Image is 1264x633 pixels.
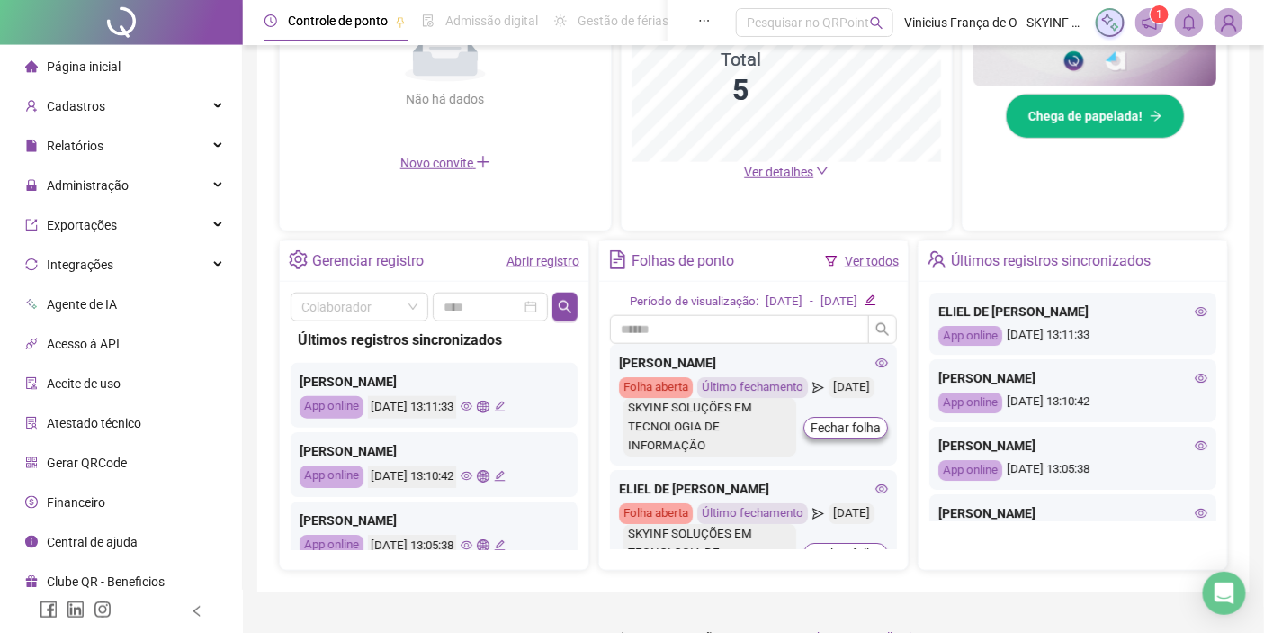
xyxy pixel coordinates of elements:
[1100,13,1120,32] img: sparkle-icon.fc2bf0ac1784a2077858766a79e2daf3.svg
[477,401,489,412] span: global
[461,401,472,412] span: eye
[1195,372,1207,384] span: eye
[477,539,489,551] span: global
[845,254,899,268] a: Ver todos
[47,99,105,113] span: Cadastros
[619,353,888,373] div: [PERSON_NAME]
[25,338,38,350] span: api
[94,601,112,619] span: instagram
[461,470,472,482] span: eye
[506,254,579,268] a: Abrir registro
[477,470,489,482] span: global
[368,466,456,488] div: [DATE] 13:10:42
[928,250,946,269] span: team
[766,293,802,312] div: [DATE]
[803,417,888,439] button: Fechar folha
[368,396,456,419] div: [DATE] 13:11:33
[904,13,1084,32] span: Vinicius França de O - SKYINF SOLUÇÕES EM TEC. DA INFORMAÇÃO
[744,165,813,179] span: Ver detalhes
[829,377,874,398] div: [DATE]
[825,255,838,267] span: filter
[938,326,1207,347] div: [DATE] 13:11:33
[578,14,668,28] span: Gestão de férias
[47,495,105,510] span: Financeiro
[191,605,203,618] span: left
[25,219,38,231] span: export
[47,258,113,272] span: Integrações
[47,376,121,391] span: Aceite de uso
[25,457,38,469] span: qrcode
[25,179,38,192] span: lock
[811,544,881,564] span: Fechar folha
[25,60,38,73] span: home
[938,436,1207,456] div: [PERSON_NAME]
[300,441,569,461] div: [PERSON_NAME]
[494,470,506,482] span: edit
[619,479,888,499] div: ELIEL DE [PERSON_NAME]
[47,574,165,589] span: Clube QR - Beneficios
[422,14,435,27] span: file-done
[810,293,813,312] div: -
[494,401,506,412] span: edit
[40,601,58,619] span: facebook
[25,536,38,548] span: info-circle
[1028,106,1143,126] span: Chega de papelada!
[47,139,103,153] span: Relatórios
[1151,5,1169,23] sup: 1
[1181,14,1197,31] span: bell
[47,218,117,232] span: Exportações
[811,418,881,438] span: Fechar folha
[1195,439,1207,452] span: eye
[630,293,758,312] div: Período de visualização:
[264,14,277,27] span: clock-circle
[300,372,569,392] div: [PERSON_NAME]
[47,59,121,74] span: Página inicial
[1195,305,1207,318] span: eye
[25,100,38,113] span: user-add
[363,89,528,109] div: Não há dados
[816,165,829,177] span: down
[558,300,572,314] span: search
[938,460,1002,481] div: App online
[289,250,308,269] span: setting
[1215,9,1242,36] img: 84670
[938,326,1002,347] div: App online
[25,140,38,152] span: file
[803,543,888,565] button: Fechar folha
[494,539,506,551] span: edit
[395,16,406,27] span: pushpin
[744,165,829,179] a: Ver detalhes down
[47,416,141,430] span: Atestado técnico
[938,393,1207,413] div: [DATE] 13:10:42
[47,337,120,351] span: Acesso à API
[554,14,567,27] span: sun
[47,297,117,312] span: Agente de IA
[619,503,693,524] div: Folha aberta
[47,456,127,470] span: Gerar QRCode
[1156,8,1162,21] span: 1
[445,14,538,28] span: Admissão digital
[47,178,129,193] span: Administração
[368,535,456,557] div: [DATE] 13:05:38
[300,535,363,557] div: App online
[67,601,85,619] span: linkedin
[829,503,874,524] div: [DATE]
[865,294,876,306] span: edit
[938,503,1207,523] div: [PERSON_NAME]
[820,293,857,312] div: [DATE]
[623,398,796,457] div: SKYINF SOLUÇÕES EM TECNOLOGIA DE INFORMAÇÃO
[25,377,38,390] span: audit
[1150,110,1162,122] span: arrow-right
[298,329,570,351] div: Últimos registros sincronizados
[400,156,490,170] span: Novo convite
[312,246,424,276] div: Gerenciar registro
[697,503,808,524] div: Último fechamento
[697,377,808,398] div: Último fechamento
[288,14,388,28] span: Controle de ponto
[1195,507,1207,520] span: eye
[47,535,138,549] span: Central de ajuda
[938,302,1207,321] div: ELIEL DE [PERSON_NAME]
[875,322,890,337] span: search
[938,368,1207,388] div: [PERSON_NAME]
[476,155,490,169] span: plus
